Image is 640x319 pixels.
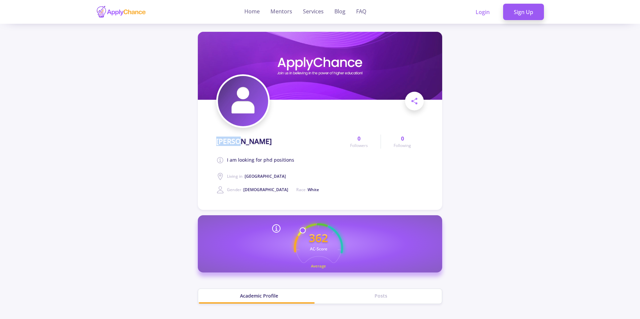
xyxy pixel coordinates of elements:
[357,135,361,143] span: 0
[198,292,320,299] div: Academic Profile
[310,246,327,252] text: AC-Score
[218,76,268,126] img: Milad Alibakhshiavatar
[227,173,286,179] span: Living in :
[320,292,442,299] div: Posts
[311,263,326,268] text: Average
[337,135,381,149] a: 0Followers
[296,187,319,192] span: Race :
[465,4,500,20] a: Login
[198,32,442,100] img: Milad Alibakhshicover image
[394,143,411,149] span: Following
[216,137,272,146] h1: [PERSON_NAME]
[309,230,328,245] text: 362
[245,173,286,179] span: [GEOGRAPHIC_DATA]
[227,187,288,192] span: Gender :
[227,156,294,164] span: I am looking for phd positions
[243,187,288,192] span: [DEMOGRAPHIC_DATA]
[350,143,368,149] span: Followers
[96,5,146,18] img: applychance logo
[401,135,404,143] span: 0
[308,187,319,192] span: White
[503,4,544,20] a: Sign Up
[381,135,424,149] a: 0Following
